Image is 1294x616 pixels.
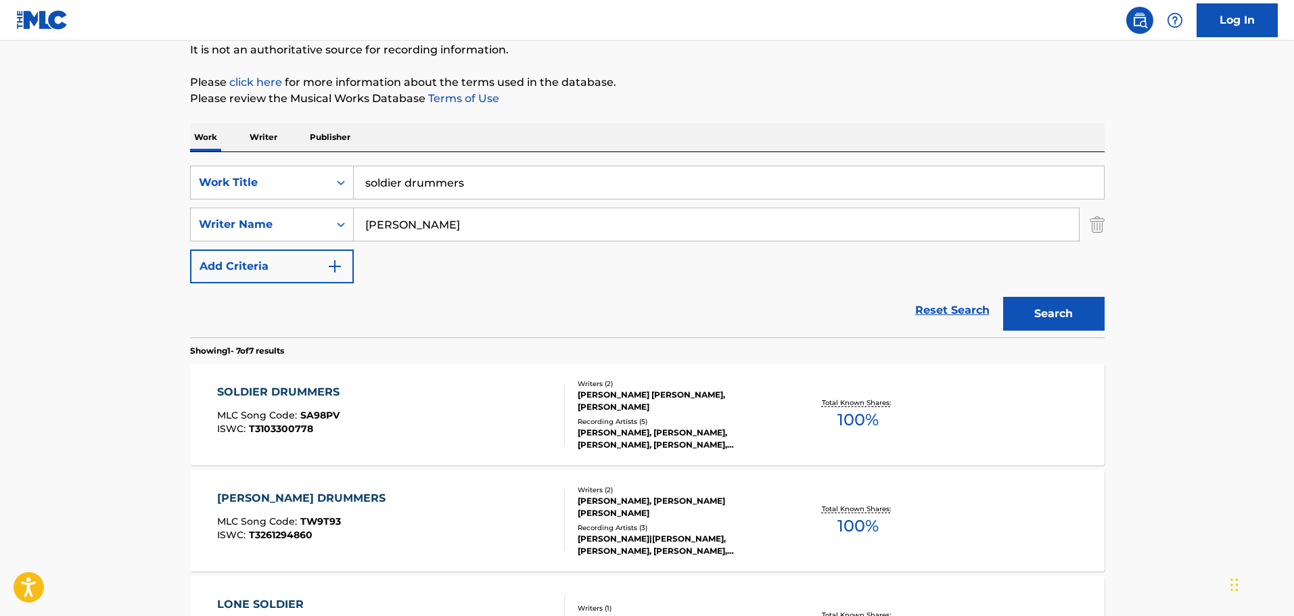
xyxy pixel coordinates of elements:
[190,91,1105,107] p: Please review the Musical Works Database
[822,398,894,408] p: Total Known Shares:
[190,42,1105,58] p: It is not an authoritative source for recording information.
[1167,12,1183,28] img: help
[1132,12,1148,28] img: search
[306,123,354,151] p: Publisher
[1230,565,1239,605] div: Drag
[190,470,1105,571] a: [PERSON_NAME] DRUMMERSMLC Song Code:TW9T93ISWC:T3261294860Writers (2)[PERSON_NAME], [PERSON_NAME]...
[578,389,782,413] div: [PERSON_NAME] [PERSON_NAME], [PERSON_NAME]
[217,490,392,506] div: [PERSON_NAME] DRUMMERS
[199,174,321,191] div: Work Title
[217,423,249,435] span: ISWC :
[217,596,338,613] div: LONE SOLDIER
[217,409,300,421] span: MLC Song Code :
[190,123,221,151] p: Work
[217,384,346,400] div: SOLDIER DRUMMERS
[327,258,343,275] img: 9d2ae6d4665cec9f34b9.svg
[217,529,249,541] span: ISWC :
[190,364,1105,465] a: SOLDIER DRUMMERSMLC Song Code:SA98PVISWC:T3103300778Writers (2)[PERSON_NAME] [PERSON_NAME], [PERS...
[217,515,300,527] span: MLC Song Code :
[578,533,782,557] div: [PERSON_NAME]|[PERSON_NAME], [PERSON_NAME], [PERSON_NAME], [PERSON_NAME]|[PERSON_NAME]
[246,123,281,151] p: Writer
[578,495,782,519] div: [PERSON_NAME], [PERSON_NAME] [PERSON_NAME]
[837,408,879,432] span: 100 %
[578,417,782,427] div: Recording Artists ( 5 )
[1003,297,1105,331] button: Search
[199,216,321,233] div: Writer Name
[1090,208,1105,241] img: Delete Criterion
[425,92,499,105] a: Terms of Use
[190,166,1105,337] form: Search Form
[229,76,282,89] a: click here
[837,514,879,538] span: 100 %
[578,523,782,533] div: Recording Artists ( 3 )
[249,529,313,541] span: T3261294860
[300,409,340,421] span: SA98PV
[300,515,341,527] span: TW9T93
[822,504,894,514] p: Total Known Shares:
[16,10,68,30] img: MLC Logo
[190,74,1105,91] p: Please for more information about the terms used in the database.
[1126,7,1153,34] a: Public Search
[578,427,782,451] div: [PERSON_NAME], [PERSON_NAME], [PERSON_NAME], [PERSON_NAME], [PERSON_NAME]|[PERSON_NAME], [PERSON_...
[908,295,996,325] a: Reset Search
[1161,7,1188,34] div: Help
[190,250,354,283] button: Add Criteria
[578,485,782,495] div: Writers ( 2 )
[578,603,782,613] div: Writers ( 1 )
[190,345,284,357] p: Showing 1 - 7 of 7 results
[1226,551,1294,616] iframe: Chat Widget
[578,379,782,389] div: Writers ( 2 )
[1197,3,1278,37] a: Log In
[249,423,313,435] span: T3103300778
